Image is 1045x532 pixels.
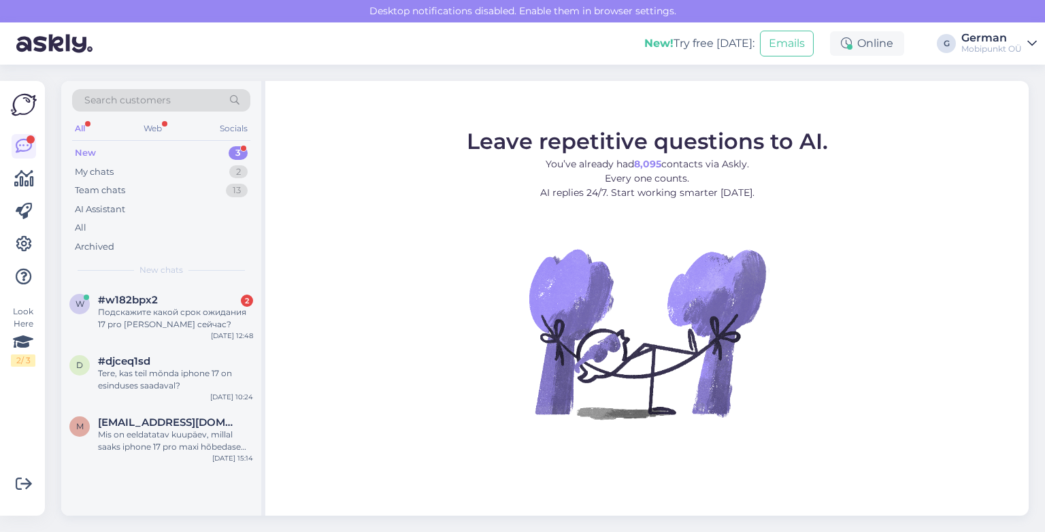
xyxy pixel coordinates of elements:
[75,146,96,160] div: New
[11,92,37,118] img: Askly Logo
[139,264,183,276] span: New chats
[75,221,86,235] div: All
[760,31,814,56] button: Emails
[76,421,84,431] span: m
[961,44,1022,54] div: Mobipunkt OÜ
[98,367,253,392] div: Tere, kas teil mõnda iphone 17 on esinduses saadaval?
[212,453,253,463] div: [DATE] 15:14
[961,33,1037,54] a: GermanMobipunkt OÜ
[961,33,1022,44] div: German
[217,120,250,137] div: Socials
[75,240,114,254] div: Archived
[141,120,165,137] div: Web
[75,165,114,179] div: My chats
[11,354,35,367] div: 2 / 3
[210,392,253,402] div: [DATE] 10:24
[98,416,239,429] span: marleenmets55@gmail.com
[467,157,828,200] p: You’ve already had contacts via Askly. Every one counts. AI replies 24/7. Start working smarter [...
[72,120,88,137] div: All
[98,355,150,367] span: #djceq1sd
[937,34,956,53] div: G
[467,128,828,154] span: Leave repetitive questions to AI.
[229,146,248,160] div: 3
[634,158,661,170] b: 8,095
[644,35,754,52] div: Try free [DATE]:
[84,93,171,107] span: Search customers
[98,429,253,453] div: Mis on eeldatatav kuupäev, millal saaks iphone 17 pro maxi hõbedase 256GB kätte?
[525,211,769,456] img: No Chat active
[98,294,158,306] span: #w182bpx2
[211,331,253,341] div: [DATE] 12:48
[226,184,248,197] div: 13
[11,305,35,367] div: Look Here
[75,184,125,197] div: Team chats
[229,165,248,179] div: 2
[98,306,253,331] div: Подскажите какой срок ожидания 17 pro [PERSON_NAME] сейчас?
[644,37,674,50] b: New!
[241,295,253,307] div: 2
[75,203,125,216] div: AI Assistant
[830,31,904,56] div: Online
[76,360,83,370] span: d
[76,299,84,309] span: w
